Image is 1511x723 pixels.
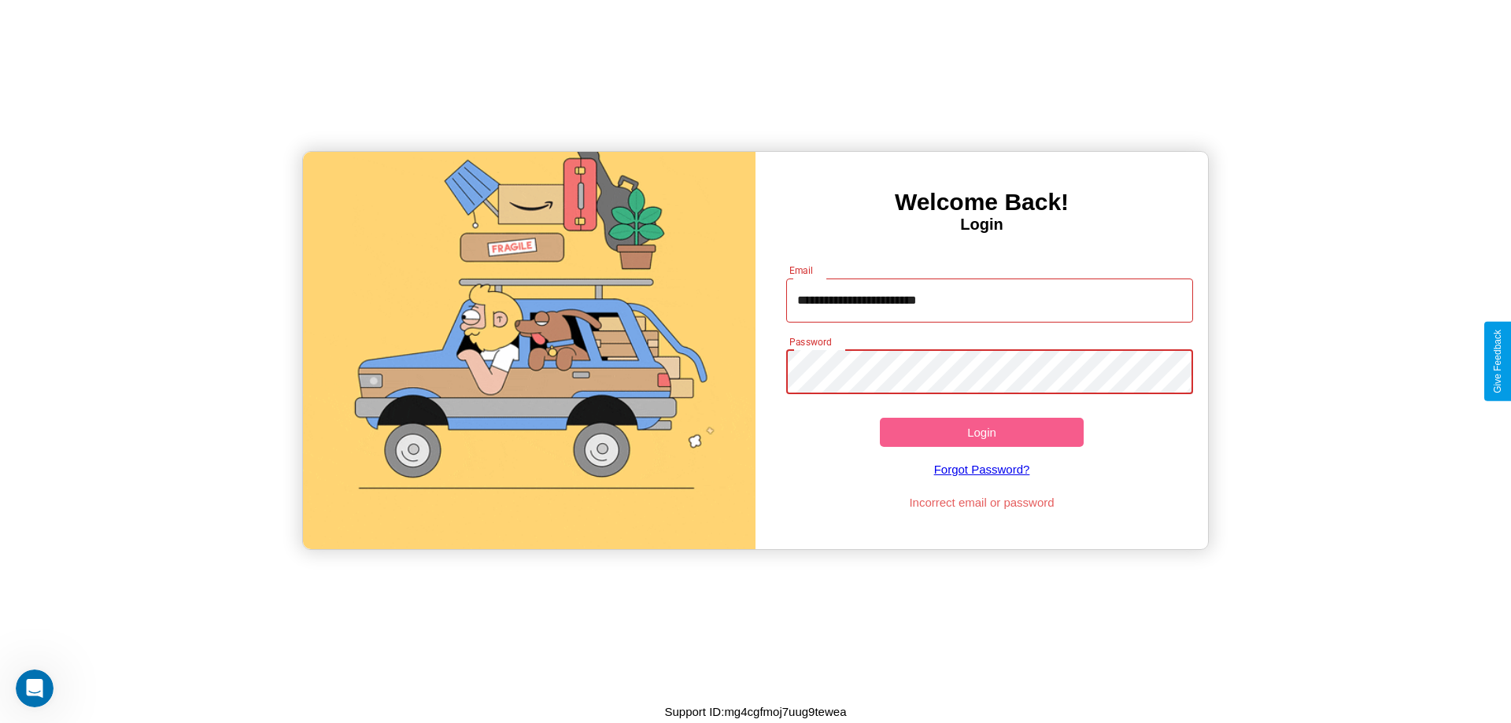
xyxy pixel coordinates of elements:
iframe: Intercom live chat [16,670,54,707]
label: Password [789,335,831,349]
button: Login [880,418,1084,447]
label: Email [789,264,814,277]
img: gif [303,152,755,549]
h4: Login [755,216,1208,234]
h3: Welcome Back! [755,189,1208,216]
a: Forgot Password? [778,447,1186,492]
p: Support ID: mg4cgfmoj7uug9tewea [665,701,847,722]
div: Give Feedback [1492,330,1503,393]
p: Incorrect email or password [778,492,1186,513]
